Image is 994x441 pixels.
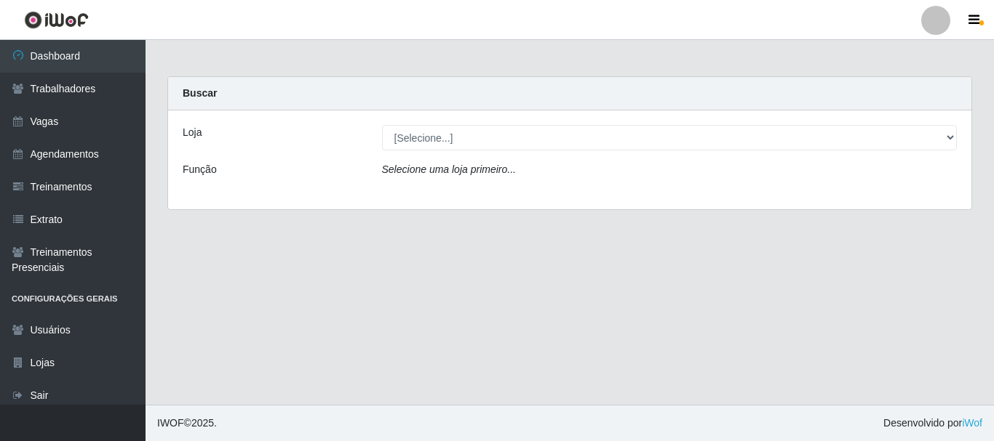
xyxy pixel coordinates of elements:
a: iWof [962,417,982,429]
span: IWOF [157,417,184,429]
span: Desenvolvido por [883,416,982,431]
img: CoreUI Logo [24,11,89,29]
span: © 2025 . [157,416,217,431]
label: Função [183,162,217,177]
i: Selecione uma loja primeiro... [382,163,516,175]
strong: Buscar [183,87,217,99]
label: Loja [183,125,202,140]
